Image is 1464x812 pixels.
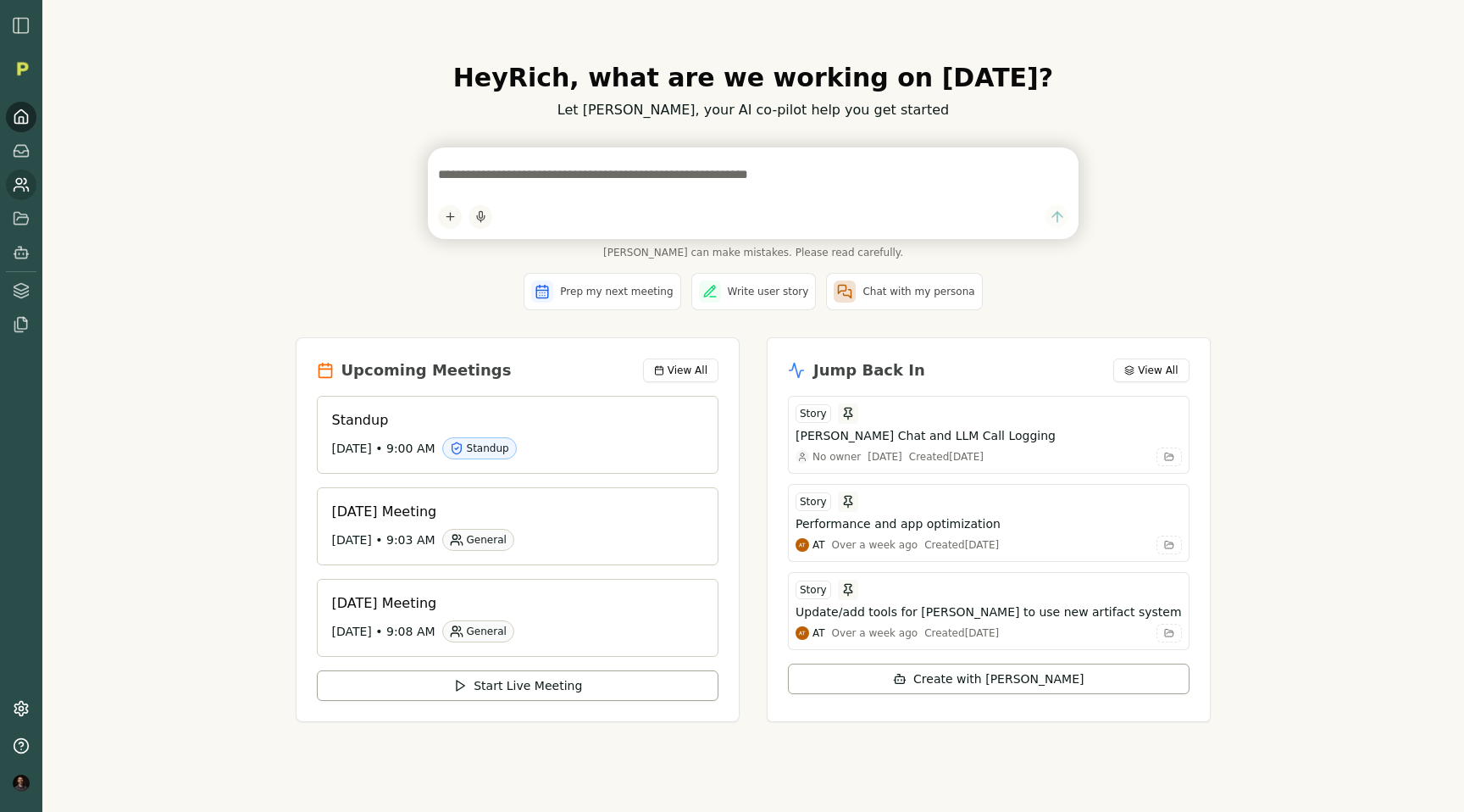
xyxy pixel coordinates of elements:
div: Over a week ago [832,538,918,552]
a: [DATE] Meeting[DATE] • 9:03 AMGeneral [317,487,718,565]
button: View All [1113,359,1189,382]
div: Story [796,581,831,599]
img: Adam Tucker [796,538,809,552]
button: Write user story [691,273,817,310]
span: View All [668,364,707,377]
h3: Standup [331,410,690,431]
span: Write user story [728,285,809,298]
div: [DATE] [868,450,902,464]
span: AT [812,626,825,640]
div: [DATE] • 9:08 AM [331,620,690,642]
div: Story [796,404,831,423]
button: Chat with my persona [826,273,982,310]
span: Prep my next meeting [560,285,673,298]
img: Adam Tucker [796,626,809,640]
h2: Jump Back In [813,359,925,382]
p: Let [PERSON_NAME], your AI co-pilot help you get started [296,100,1210,120]
div: Created [DATE] [924,538,999,552]
a: Standup[DATE] • 9:00 AMStandup [317,396,718,474]
h3: [DATE] Meeting [331,593,690,614]
img: sidebar [11,15,31,36]
div: Over a week ago [832,626,918,640]
button: Update/add tools for [PERSON_NAME] to use new artifact system [796,603,1182,620]
div: Standup [442,437,517,459]
span: Create with [PERSON_NAME] [913,670,1084,687]
div: Story [796,492,831,511]
div: [DATE] • 9:03 AM [331,529,690,551]
div: Created [DATE] [909,450,984,464]
h3: [PERSON_NAME] Chat and LLM Call Logging [796,427,1056,444]
button: [PERSON_NAME] Chat and LLM Call Logging [796,427,1182,444]
button: Add content to chat [438,205,462,229]
div: [DATE] • 9:00 AM [331,437,690,459]
span: View All [1138,364,1178,377]
span: [PERSON_NAME] can make mistakes. Please read carefully. [428,246,1079,259]
div: General [442,620,514,642]
h3: [DATE] Meeting [331,502,690,522]
span: Chat with my persona [862,285,974,298]
div: General [442,529,514,551]
button: View All [643,359,718,382]
button: Performance and app optimization [796,515,1182,532]
button: Start Live Meeting [317,670,718,701]
h1: Hey Rich , what are we working on [DATE]? [296,63,1210,93]
button: Send message [1045,205,1068,228]
button: Start dictation [469,205,492,229]
button: Prep my next meeting [524,273,680,310]
a: [DATE] Meeting[DATE] • 9:08 AMGeneral [317,579,718,657]
h2: Upcoming Meetings [341,359,511,382]
img: profile [13,775,30,792]
h3: Performance and app optimization [796,515,1001,532]
span: AT [812,538,825,552]
button: Help [6,731,36,761]
button: Create with [PERSON_NAME] [788,664,1189,694]
div: Created [DATE] [924,626,999,640]
span: No owner [812,450,861,464]
img: Organization logo [9,56,35,81]
span: Start Live Meeting [474,677,582,694]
